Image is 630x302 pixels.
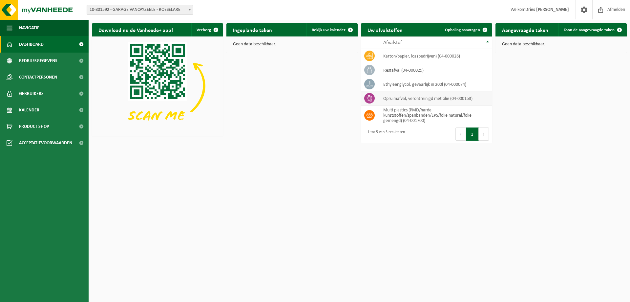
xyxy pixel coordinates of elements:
p: Geen data beschikbaar. [233,42,351,47]
a: Bekijk uw kalender [306,23,357,36]
a: Toon de aangevraagde taken [558,23,626,36]
span: Bedrijfsgegevens [19,53,57,69]
button: 1 [466,128,479,141]
td: karton/papier, los (bedrijven) (04-000026) [378,49,492,63]
span: Contactpersonen [19,69,57,85]
h2: Uw afvalstoffen [361,23,409,36]
button: Next [479,128,489,141]
td: restafval (04-000029) [378,63,492,77]
button: Previous [455,128,466,141]
span: 10-801592 - GARAGE VANCAYZEELE - ROESELARE [87,5,193,14]
span: Product Shop [19,118,49,135]
span: Dashboard [19,36,44,53]
a: Ophaling aanvragen [440,23,492,36]
span: Verberg [197,28,211,32]
td: ethyleenglycol, gevaarlijk in 200l (04-000074) [378,77,492,91]
h2: Aangevraagde taken [495,23,555,36]
h2: Ingeplande taken [226,23,279,36]
p: Geen data beschikbaar. [502,42,620,47]
img: Download de VHEPlus App [92,36,223,135]
td: opruimafval, verontreinigd met olie (04-000153) [378,91,492,105]
span: Toon de aangevraagde taken [564,28,615,32]
span: 10-801592 - GARAGE VANCAYZEELE - ROESELARE [87,5,193,15]
span: Bekijk uw kalender [312,28,346,32]
span: Acceptatievoorwaarden [19,135,72,151]
span: Ophaling aanvragen [445,28,480,32]
span: Gebruikers [19,85,44,102]
button: Verberg [191,23,222,36]
strong: Dries [PERSON_NAME] [525,7,569,12]
span: Navigatie [19,20,39,36]
div: 1 tot 5 van 5 resultaten [364,127,405,141]
h2: Download nu de Vanheede+ app! [92,23,179,36]
span: Afvalstof [383,40,402,45]
td: multi plastics (PMD/harde kunststoffen/spanbanden/EPS/folie naturel/folie gemengd) (04-001700) [378,105,492,125]
span: Kalender [19,102,39,118]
